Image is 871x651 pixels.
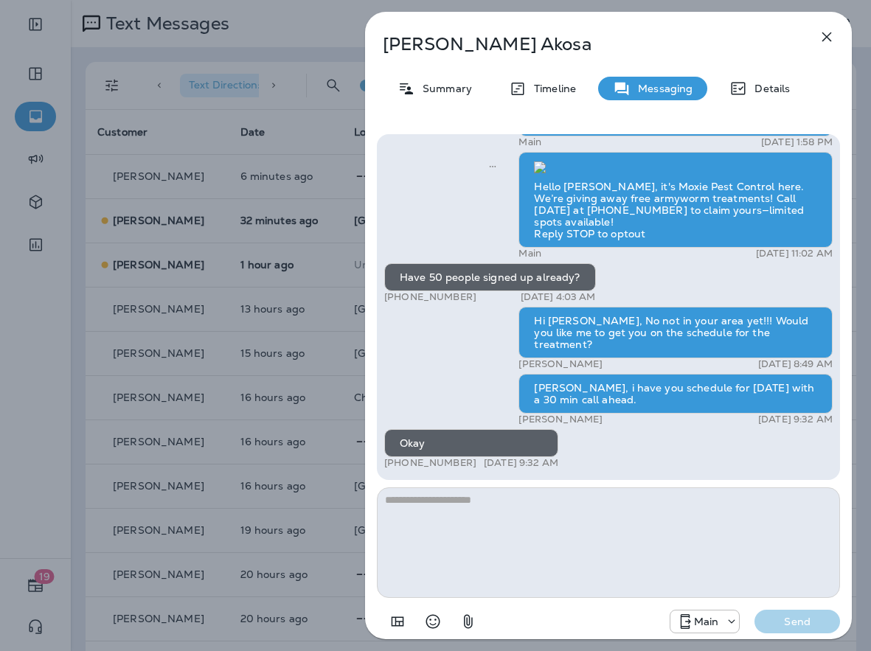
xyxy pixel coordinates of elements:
[518,152,833,248] div: Hello [PERSON_NAME], it's Moxie Pest Control here. We’re giving away free armyworm treatments! Ca...
[518,414,603,425] p: [PERSON_NAME]
[631,83,693,94] p: Messaging
[518,374,833,414] div: [PERSON_NAME], i have you schedule for [DATE] with a 30 min call ahead.
[518,248,541,260] p: Main
[484,457,558,469] p: [DATE] 9:32 AM
[758,358,833,370] p: [DATE] 8:49 AM
[761,136,833,148] p: [DATE] 1:58 PM
[518,136,541,148] p: Main
[415,83,472,94] p: Summary
[518,358,603,370] p: [PERSON_NAME]
[670,613,740,630] div: +1 (817) 482-3792
[384,457,476,469] p: [PHONE_NUMBER]
[694,616,719,627] p: Main
[756,248,833,260] p: [DATE] 11:02 AM
[521,291,596,303] p: [DATE] 4:03 AM
[384,263,596,291] div: Have 50 people signed up already?
[383,607,412,636] button: Add in a premade template
[418,607,448,636] button: Select an emoji
[383,34,785,55] p: [PERSON_NAME] Akosa
[384,429,558,457] div: Okay
[518,307,833,358] div: Hi [PERSON_NAME], No not in your area yet!!! Would you like me to get you on the schedule for the...
[758,414,833,425] p: [DATE] 9:32 AM
[527,83,576,94] p: Timeline
[534,161,546,173] img: twilio-download
[384,291,476,303] p: [PHONE_NUMBER]
[747,83,790,94] p: Details
[489,159,496,172] span: Sent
